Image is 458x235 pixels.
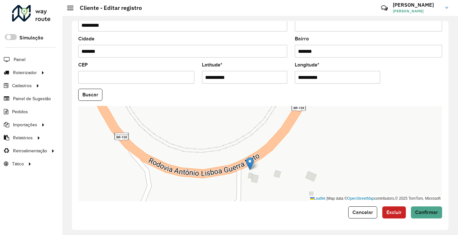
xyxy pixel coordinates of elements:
[73,4,142,11] h2: Cliente - Editar registro
[348,206,377,218] button: Cancelar
[202,61,222,69] label: Latitude
[13,135,33,141] span: Relatórios
[295,61,319,69] label: Longitude
[246,157,254,170] img: Marker
[78,89,102,101] button: Buscar
[393,8,441,14] span: [PERSON_NAME]
[14,56,25,63] span: Painel
[352,210,373,215] span: Cancelar
[78,35,94,43] label: Cidade
[78,61,88,69] label: CEP
[411,206,442,218] button: Confirmar
[12,82,32,89] span: Cadastros
[347,196,374,201] a: OpenStreetMap
[19,34,43,42] label: Simulação
[309,196,442,201] div: Map data © contributors,© 2025 TomTom, Microsoft
[393,2,441,8] h3: [PERSON_NAME]
[382,206,406,218] button: Excluir
[326,196,327,201] span: |
[13,95,51,102] span: Painel de Sugestão
[12,161,24,167] span: Tático
[13,69,37,76] span: Roteirizador
[13,121,37,128] span: Importações
[310,196,325,201] a: Leaflet
[415,210,438,215] span: Confirmar
[295,35,309,43] label: Bairro
[378,1,391,15] a: Contato Rápido
[386,210,402,215] span: Excluir
[12,108,28,115] span: Pedidos
[13,148,47,154] span: Retroalimentação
